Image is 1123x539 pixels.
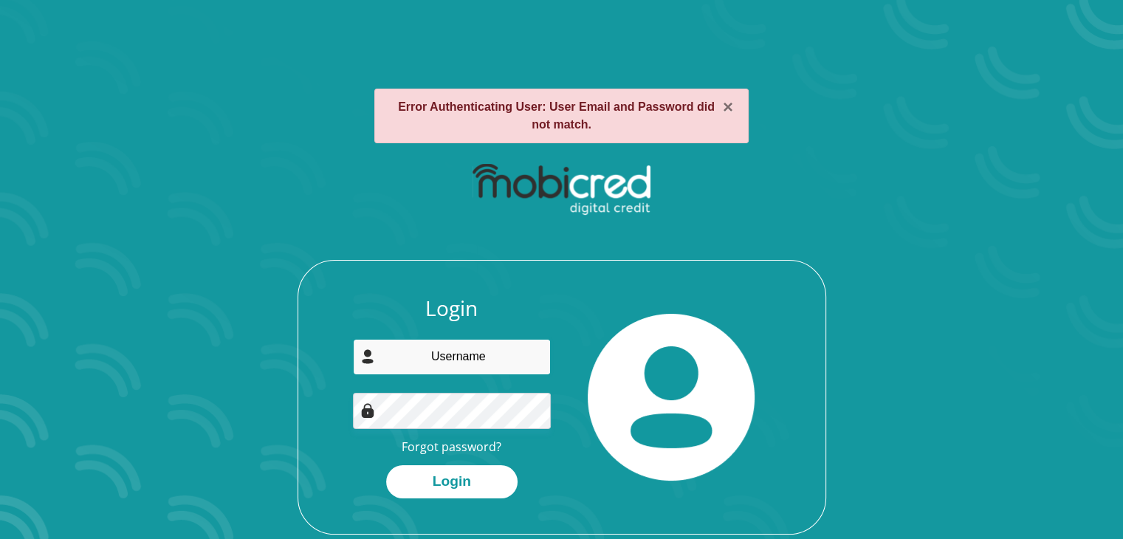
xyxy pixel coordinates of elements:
[723,98,733,116] button: ×
[473,164,650,216] img: mobicred logo
[386,465,518,498] button: Login
[360,349,375,364] img: user-icon image
[353,339,551,375] input: Username
[360,403,375,418] img: Image
[398,100,715,131] strong: Error Authenticating User: User Email and Password did not match.
[353,296,551,321] h3: Login
[402,439,501,455] a: Forgot password?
